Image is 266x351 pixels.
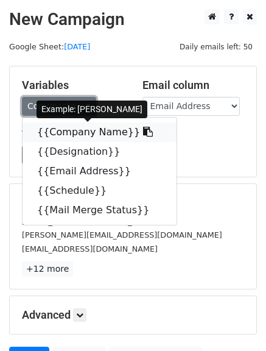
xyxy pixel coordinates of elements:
small: Google Sheet: [9,42,90,51]
small: [PERSON_NAME][EMAIL_ADDRESS][DOMAIN_NAME] [22,230,222,239]
a: [DATE] [64,42,90,51]
h5: Email column [142,79,245,92]
a: Copy/paste... [22,97,96,116]
a: {{Mail Merge Status}} [23,200,177,220]
iframe: Chat Widget [205,292,266,351]
small: [EMAIL_ADDRESS][DOMAIN_NAME] [22,217,158,226]
span: Daily emails left: 50 [175,40,257,54]
h5: Advanced [22,308,244,322]
small: [EMAIL_ADDRESS][DOMAIN_NAME] [22,244,158,253]
a: +12 more [22,261,73,277]
a: {{Designation}} [23,142,177,161]
h5: Variables [22,79,124,92]
a: {{Company Name}} [23,122,177,142]
h2: New Campaign [9,9,257,30]
a: {{Email Address}} [23,161,177,181]
div: Example: [PERSON_NAME] [37,101,147,118]
a: {{Schedule}} [23,181,177,200]
a: Daily emails left: 50 [175,42,257,51]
